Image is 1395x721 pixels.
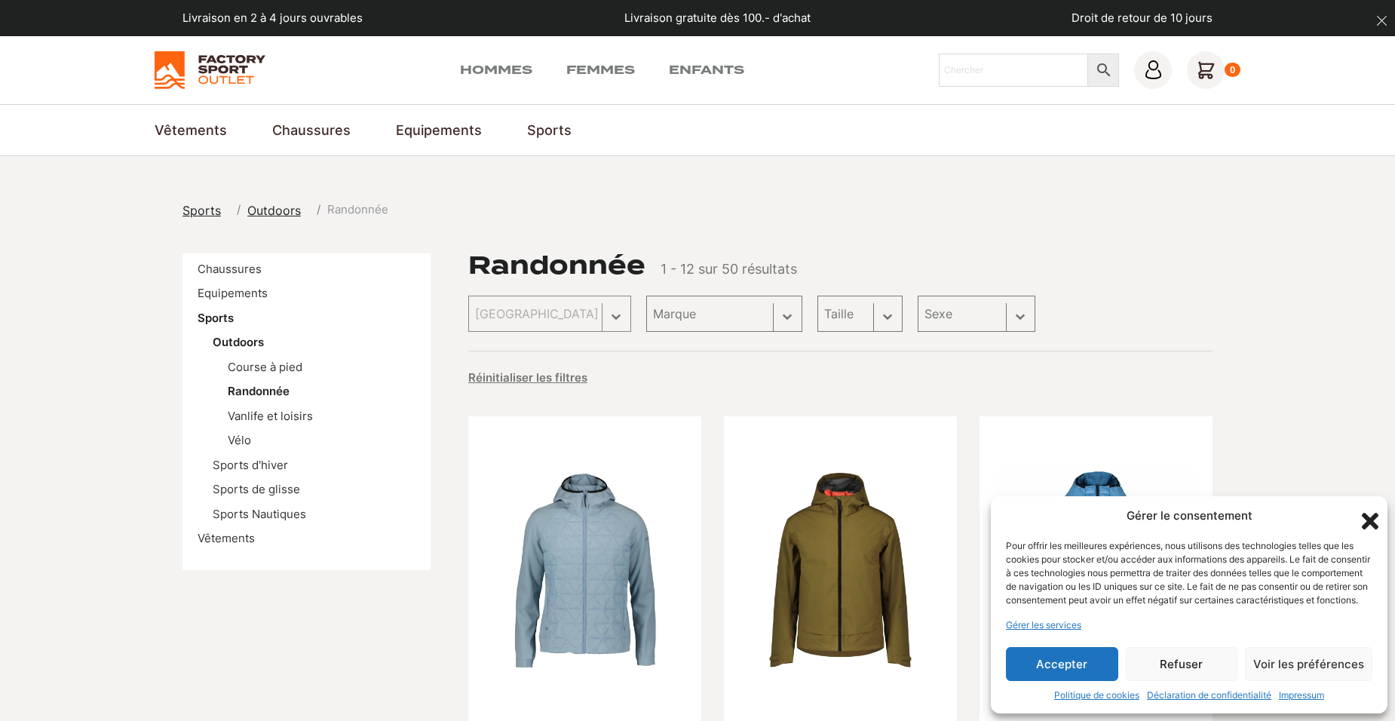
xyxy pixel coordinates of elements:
a: Course à pied [228,360,302,374]
a: Equipements [198,286,268,300]
input: Chercher [939,54,1088,87]
a: Vêtements [155,120,227,140]
a: Sports [198,311,234,325]
div: Fermer la boîte de dialogue [1357,508,1372,523]
a: Hommes [460,61,532,79]
nav: breadcrumbs [182,201,388,219]
a: Outdoors [213,335,264,349]
a: Sports de glisse [213,482,300,496]
p: Livraison en 2 à 4 jours ouvrables [182,10,363,27]
a: Déclaration de confidentialité [1147,689,1271,702]
p: Livraison gratuite dès 100.- d'achat [624,10,811,27]
a: Equipements [396,120,482,140]
span: Outdoors [247,203,301,218]
a: Politique de cookies [1054,689,1139,702]
a: Vêtements [198,531,255,545]
a: Outdoors [247,201,310,219]
a: Sports [182,201,230,219]
button: Refuser [1126,647,1238,681]
a: Vélo [228,433,251,447]
a: Randonnée [228,384,290,398]
a: Chaussures [272,120,351,140]
button: dismiss [1369,8,1395,34]
a: Sports Nautiques [213,507,306,521]
div: Gérer le consentement [1127,508,1252,525]
div: Pour offrir les meilleures expériences, nous utilisons des technologies telles que les cookies po... [1006,539,1371,607]
div: 0 [1225,63,1240,78]
a: Chaussures [198,262,262,276]
button: Voir les préférences [1245,647,1372,681]
a: Sports [527,120,572,140]
a: Sports d'hiver [213,458,288,472]
p: Droit de retour de 10 jours [1072,10,1213,27]
a: Impressum [1279,689,1324,702]
span: Randonnée [327,201,388,219]
h1: Randonnée [468,253,645,278]
button: Accepter [1006,647,1118,681]
a: Gérer les services [1006,618,1081,632]
a: Enfants [669,61,744,79]
a: Vanlife et loisirs [228,409,313,423]
span: Sports [182,203,221,218]
a: Femmes [566,61,635,79]
img: Factory Sport Outlet [155,51,265,89]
